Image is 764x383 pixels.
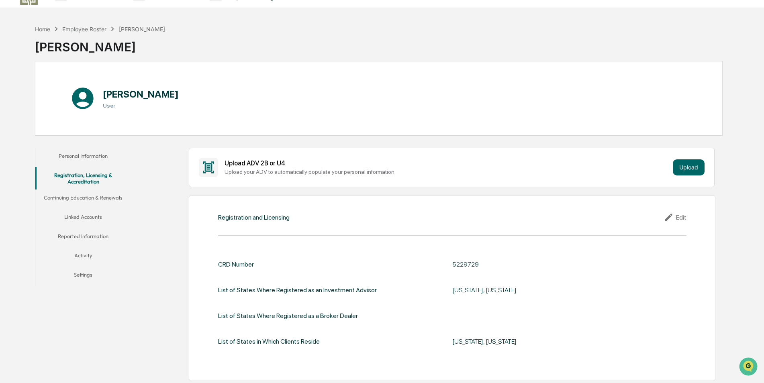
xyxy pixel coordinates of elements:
[58,102,65,108] div: 🗄️
[738,357,760,378] iframe: Open customer support
[35,33,165,54] div: [PERSON_NAME]
[103,88,179,100] h1: [PERSON_NAME]
[35,209,131,228] button: Linked Accounts
[137,64,146,73] button: Start new chat
[103,102,179,109] h3: User
[80,136,97,142] span: Pylon
[119,26,165,33] div: [PERSON_NAME]
[452,338,653,345] div: [US_STATE], [US_STATE]
[16,116,51,124] span: Data Lookup
[35,26,50,33] div: Home
[218,281,377,299] div: List of States Where Registered as an Investment Advisor
[35,267,131,286] button: Settings
[225,169,669,175] div: Upload your ADV to automatically populate your personal information.
[218,312,358,320] div: List of States Where Registered as a Broker Dealer
[218,261,254,268] div: CRD Number
[218,332,320,350] div: List of States in Which Clients Reside
[35,167,131,190] button: Registration, Licensing & Accreditation
[35,148,131,167] button: Personal Information
[57,136,97,142] a: Powered byPylon
[5,113,54,128] a: 🔎Data Lookup
[452,286,653,294] div: [US_STATE], [US_STATE]
[27,69,102,76] div: We're available if you need us!
[35,228,131,247] button: Reported Information
[55,98,103,112] a: 🗄️Attestations
[5,98,55,112] a: 🖐️Preclearance
[35,247,131,267] button: Activity
[673,159,705,175] button: Upload
[62,26,106,33] div: Employee Roster
[225,159,669,167] div: Upload ADV 2B or U4
[27,61,132,69] div: Start new chat
[35,148,131,286] div: secondary tabs example
[8,102,14,108] div: 🖐️
[8,117,14,124] div: 🔎
[8,17,146,30] p: How can we help?
[35,189,131,209] button: Continuing Education & Renewals
[664,212,686,222] div: Edit
[218,214,290,221] div: Registration and Licensing
[452,261,653,268] div: 5229729
[8,61,22,76] img: 1746055101610-c473b297-6a78-478c-a979-82029cc54cd1
[66,101,100,109] span: Attestations
[16,101,52,109] span: Preclearance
